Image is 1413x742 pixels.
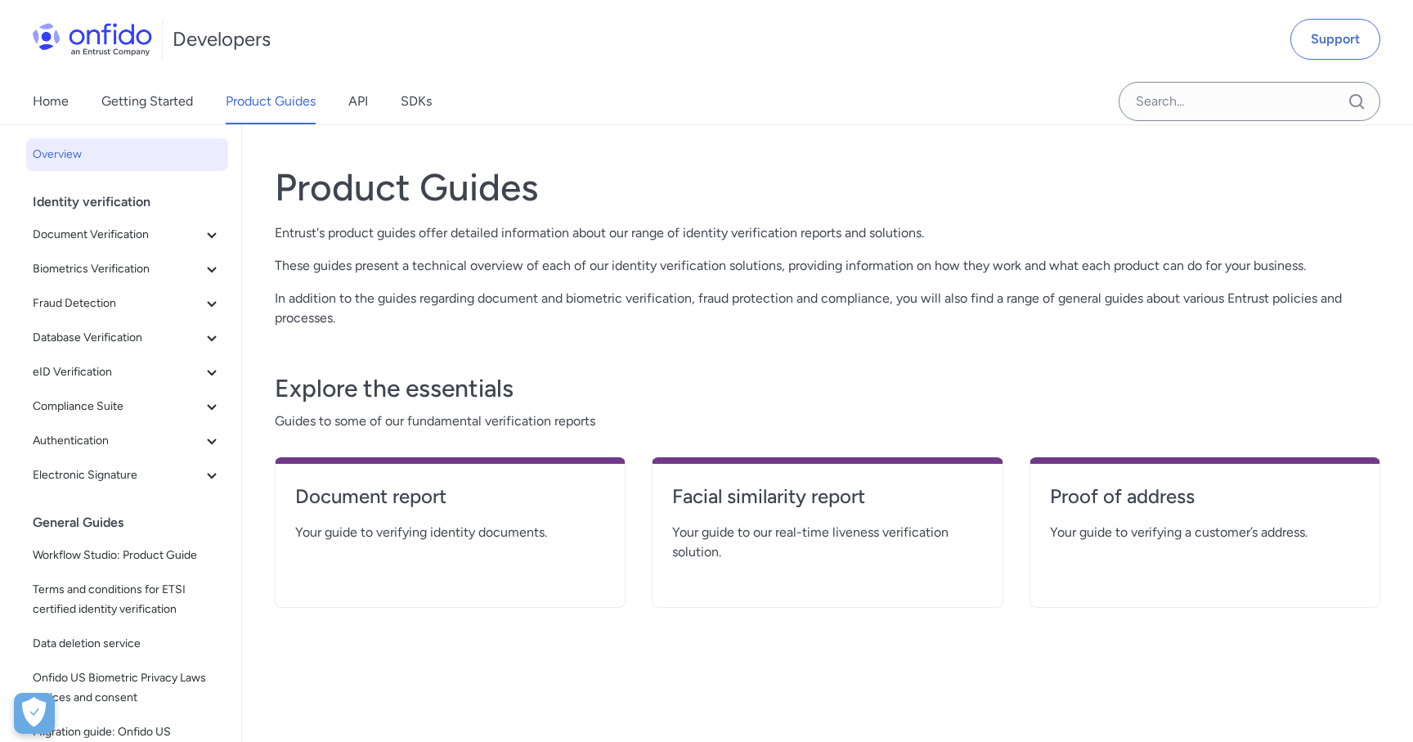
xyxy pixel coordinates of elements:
a: API [348,79,368,124]
button: Compliance Suite [26,390,228,423]
span: Biometrics Verification [33,259,202,279]
a: Home [33,79,69,124]
p: These guides present a technical overview of each of our identity verification solutions, providi... [275,256,1380,276]
span: Authentication [33,431,202,451]
div: Identity verification [33,186,235,218]
span: Workflow Studio: Product Guide [33,546,222,565]
span: Compliance Suite [33,397,202,416]
span: eID Verification [33,362,202,382]
span: Your guide to verifying identity documents. [295,523,605,542]
a: Overview [26,138,228,171]
h4: Facial similarity report [672,483,982,510]
h4: Document report [295,483,605,510]
span: Your guide to our real-time liveness verification solution. [672,523,982,562]
h4: Proof of address [1050,483,1360,510]
button: Electronic Signature [26,459,228,492]
span: Data deletion service [33,634,222,654]
a: Support [1290,19,1380,60]
button: Fraud Detection [26,287,228,320]
button: Authentication [26,425,228,457]
a: Proof of address [1050,483,1360,523]
a: Document report [295,483,605,523]
h1: Product Guides [275,164,1380,210]
div: Cookie Preferences [14,693,55,734]
span: Fraud Detection [33,294,202,313]
a: Facial similarity report [672,483,982,523]
a: Product Guides [226,79,316,124]
button: eID Verification [26,356,228,389]
span: Electronic Signature [33,465,202,485]
span: Document Verification [33,225,202,245]
div: General Guides [33,506,235,539]
span: Database Verification [33,328,202,348]
a: Terms and conditions for ETSI certified identity verification [26,573,228,626]
span: Overview [33,145,222,164]
a: Data deletion service [26,627,228,660]
span: Your guide to verifying a customer’s address. [1050,523,1360,542]
span: Terms and conditions for ETSI certified identity verification [33,580,222,619]
span: Guides to some of our fundamental verification reports [275,411,1380,431]
p: Entrust's product guides offer detailed information about our range of identity verification repo... [275,223,1380,243]
span: Onfido US Biometric Privacy Laws notices and consent [33,668,222,708]
h3: Explore the essentials [275,372,1380,405]
a: Getting Started [101,79,193,124]
input: Onfido search input field [1119,82,1380,121]
a: SDKs [401,79,432,124]
img: Onfido Logo [33,23,152,56]
button: Biometrics Verification [26,253,228,286]
button: Open Preferences [14,693,55,734]
h1: Developers [173,26,271,52]
button: Document Verification [26,218,228,251]
a: Workflow Studio: Product Guide [26,539,228,572]
p: In addition to the guides regarding document and biometric verification, fraud protection and com... [275,289,1380,328]
a: Onfido US Biometric Privacy Laws notices and consent [26,662,228,714]
button: Database Verification [26,322,228,354]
